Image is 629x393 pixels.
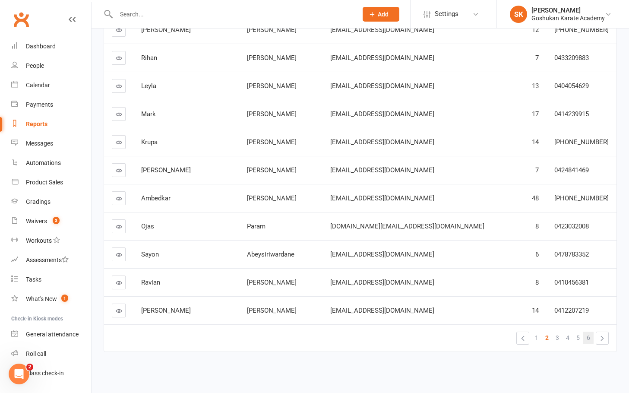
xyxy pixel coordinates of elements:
[11,56,91,76] a: People
[11,325,91,344] a: General attendance kiosk mode
[330,307,434,314] span: [EMAIL_ADDRESS][DOMAIN_NAME]
[532,110,539,118] span: 17
[535,166,539,174] span: 7
[554,279,589,286] span: 0410456381
[554,138,609,146] span: [PHONE_NUMBER]
[9,364,29,384] iframe: Intercom live chat
[11,114,91,134] a: Reports
[26,120,47,127] div: Reports
[510,6,527,23] div: SK
[61,295,68,302] span: 1
[330,26,434,34] span: [EMAIL_ADDRESS][DOMAIN_NAME]
[26,140,53,147] div: Messages
[535,332,538,344] span: 1
[26,101,53,108] div: Payments
[330,110,434,118] span: [EMAIL_ADDRESS][DOMAIN_NAME]
[10,9,32,30] a: Clubworx
[26,82,50,89] div: Calendar
[141,26,191,34] span: [PERSON_NAME]
[11,134,91,153] a: Messages
[26,257,69,263] div: Assessments
[11,173,91,192] a: Product Sales
[11,153,91,173] a: Automations
[554,166,589,174] span: 0424841469
[26,198,51,205] div: Gradings
[583,332,594,344] a: 6
[26,350,46,357] div: Roll call
[556,332,559,344] span: 3
[247,26,297,34] span: [PERSON_NAME]
[26,276,41,283] div: Tasks
[11,192,91,212] a: Gradings
[247,279,297,286] span: [PERSON_NAME]
[532,194,539,202] span: 48
[542,332,552,344] a: 2
[532,82,539,90] span: 13
[435,4,458,24] span: Settings
[141,138,158,146] span: Krupa
[247,307,297,314] span: [PERSON_NAME]
[554,110,589,118] span: 0414239915
[330,194,434,202] span: [EMAIL_ADDRESS][DOMAIN_NAME]
[330,138,434,146] span: [EMAIL_ADDRESS][DOMAIN_NAME]
[535,222,539,230] span: 8
[26,237,52,244] div: Workouts
[554,82,589,90] span: 0404054629
[531,14,605,22] div: Goshukan Karate Academy
[11,95,91,114] a: Payments
[141,82,156,90] span: Leyla
[554,307,589,314] span: 0412207219
[554,222,589,230] span: 0423032008
[330,166,434,174] span: [EMAIL_ADDRESS][DOMAIN_NAME]
[552,332,563,344] a: 3
[531,332,542,344] a: 1
[330,54,434,62] span: [EMAIL_ADDRESS][DOMAIN_NAME]
[554,26,609,34] span: [PHONE_NUMBER]
[554,54,589,62] span: 0433209883
[532,26,539,34] span: 12
[554,250,589,258] span: 0478783352
[532,138,539,146] span: 14
[573,332,583,344] a: 5
[330,250,434,258] span: [EMAIL_ADDRESS][DOMAIN_NAME]
[11,289,91,309] a: What's New1
[11,270,91,289] a: Tasks
[141,250,159,258] span: Sayon
[141,166,191,174] span: [PERSON_NAME]
[517,332,529,344] a: «
[247,110,297,118] span: [PERSON_NAME]
[563,332,573,344] a: 4
[141,307,191,314] span: [PERSON_NAME]
[53,217,60,224] span: 3
[330,82,434,90] span: [EMAIL_ADDRESS][DOMAIN_NAME]
[26,331,79,338] div: General attendance
[11,37,91,56] a: Dashboard
[141,222,154,230] span: Ojas
[532,307,539,314] span: 14
[535,250,539,258] span: 6
[554,194,609,202] span: [PHONE_NUMBER]
[535,279,539,286] span: 8
[26,364,33,371] span: 2
[141,194,171,202] span: Ambedkar
[26,159,61,166] div: Automations
[587,332,590,344] span: 6
[247,194,297,202] span: [PERSON_NAME]
[247,222,266,230] span: Param
[26,43,56,50] div: Dashboard
[545,332,549,344] span: 2
[247,138,297,146] span: [PERSON_NAME]
[26,370,64,377] div: Class check-in
[531,6,605,14] div: [PERSON_NAME]
[26,179,63,186] div: Product Sales
[11,250,91,270] a: Assessments
[26,295,57,302] div: What's New
[576,332,580,344] span: 5
[26,62,44,69] div: People
[11,76,91,95] a: Calendar
[378,11,389,18] span: Add
[141,110,156,118] span: Mark
[330,279,434,286] span: [EMAIL_ADDRESS][DOMAIN_NAME]
[363,7,399,22] button: Add
[141,54,157,62] span: Rihan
